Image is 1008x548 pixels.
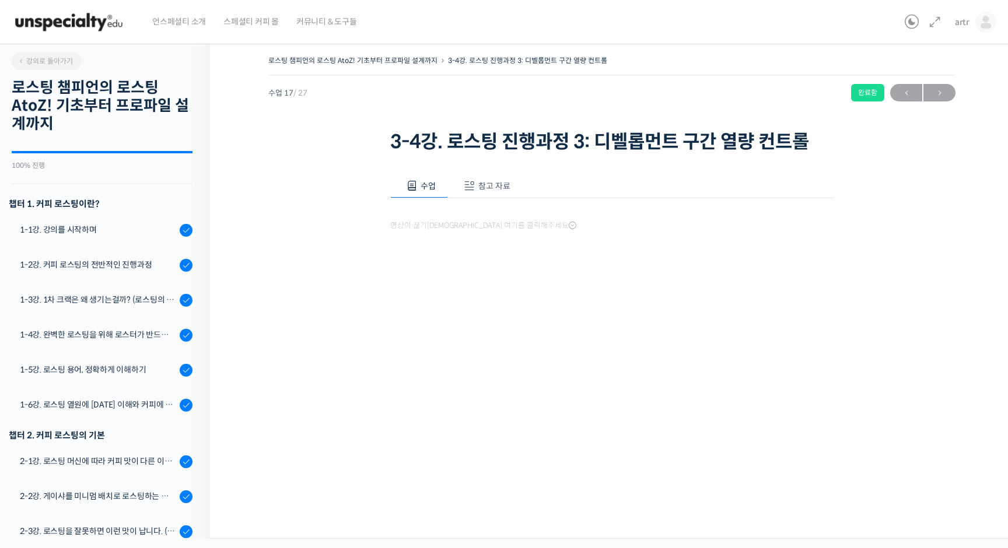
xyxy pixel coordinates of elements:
[20,258,176,271] div: 1-2강. 커피 로스팅의 전반적인 진행과정
[20,363,176,376] div: 1-5강. 로스팅 용어, 정확하게 이해하기
[20,490,176,503] div: 2-2강. 게이샤를 미니멈 배치로 로스팅하는 이유 (로스터기 용량과 배치 사이즈)
[20,293,176,306] div: 1-3강. 1차 크랙은 왜 생기는걸까? (로스팅의 물리적, 화학적 변화)
[955,17,970,27] span: artr
[268,89,307,97] span: 수업 17
[12,162,192,169] div: 100% 진행
[9,427,192,443] div: 챕터 2. 커피 로스팅의 기본
[20,223,176,236] div: 1-1강. 강의를 시작하며
[20,455,176,468] div: 2-1강. 로스팅 머신에 따라 커피 맛이 다른 이유 (로스팅 머신의 매커니즘과 열원)
[923,84,956,101] a: 다음→
[448,56,607,65] a: 3-4강. 로스팅 진행과정 3: 디벨롭먼트 구간 열량 컨트롤
[20,525,176,538] div: 2-3강. 로스팅을 잘못하면 이런 맛이 납니다. (로스팅 디팩트의 이해)
[268,56,437,65] a: 로스팅 챔피언의 로스팅 AtoZ! 기초부터 프로파일 설계까지
[20,328,176,341] div: 1-4강. 완벽한 로스팅을 위해 로스터가 반드시 갖춰야 할 것 (로스팅 목표 설정하기)
[293,88,307,98] span: / 27
[478,181,510,191] span: 참고 자료
[890,85,922,101] span: ←
[17,57,73,65] span: 강의로 돌아가기
[923,85,956,101] span: →
[9,196,192,212] h3: 챕터 1. 커피 로스팅이란?
[12,79,192,134] h2: 로스팅 챔피언의 로스팅 AtoZ! 기초부터 프로파일 설계까지
[390,131,834,153] h1: 3-4강. 로스팅 진행과정 3: 디벨롭먼트 구간 열량 컨트롤
[12,52,82,70] a: 강의로 돌아가기
[421,181,436,191] span: 수업
[20,398,176,411] div: 1-6강. 로스팅 열원에 [DATE] 이해와 커피에 미치는 영향
[851,84,884,101] div: 완료함
[390,221,576,230] span: 영상이 끊기[DEMOGRAPHIC_DATA] 여기를 클릭해주세요
[890,84,922,101] a: ←이전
